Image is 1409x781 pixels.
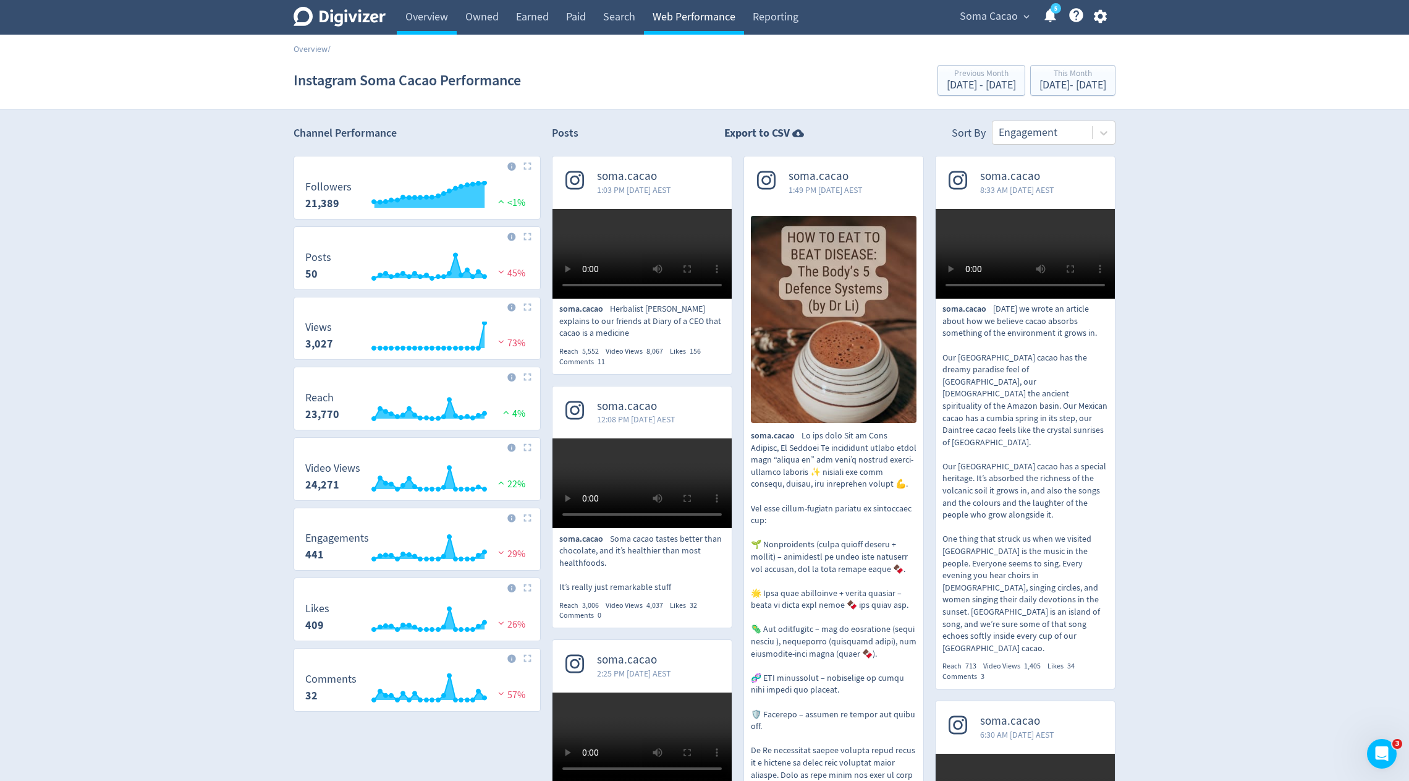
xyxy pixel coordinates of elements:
dt: Likes [305,602,329,616]
div: [DATE] - [DATE] [947,80,1016,91]
svg: Comments 32 [299,673,535,706]
span: 1,405 [1024,661,1041,671]
span: 3 [1392,739,1402,749]
dt: Reach [305,391,339,405]
span: 32 [690,600,697,610]
a: Overview [294,43,328,54]
span: 11 [598,357,605,367]
span: 5,552 [582,346,599,356]
dt: Views [305,320,333,335]
p: Soma cacao tastes better than chocolate, and it’s healthier than most healthfoods. It’s really ju... [559,533,725,594]
div: Comments [559,610,608,621]
img: Placeholder [523,584,531,592]
div: This Month [1039,69,1106,80]
strong: 50 [305,267,318,281]
h2: Channel Performance [294,126,541,141]
h2: Posts [552,126,578,145]
div: [DATE] - [DATE] [1039,80,1106,91]
button: This Month[DATE]- [DATE] [1030,65,1115,96]
span: 34 [1067,661,1075,671]
dt: Comments [305,672,357,686]
span: 4,037 [646,600,663,610]
span: soma.cacao [597,399,675,414]
div: Video Views [983,661,1047,672]
img: positive-performance.svg [500,408,512,417]
a: soma.cacao12:08 PM [DATE] AESTsoma.cacaoSoma cacao tastes better than chocolate, and it’s healthi... [552,386,732,621]
img: Placeholder [523,233,531,241]
dt: Followers [305,180,352,194]
a: 5 [1051,3,1061,14]
h1: Instagram Soma Cacao Performance [294,61,521,100]
img: Placeholder [523,162,531,170]
p: [DATE] we wrote an article about how we believe cacao absorbs something of the environment it gro... [942,303,1108,654]
div: Likes [670,346,708,357]
svg: Views 3,027 [299,322,535,354]
span: 29% [495,548,525,560]
span: 713 [965,661,976,671]
p: Herbalist [PERSON_NAME] explains to our friends at Diary of a CEO that cacao is a medicine [559,303,725,339]
span: 3 [981,672,984,681]
img: Placeholder [523,654,531,662]
img: negative-performance.svg [495,267,507,276]
img: negative-performance.svg [495,689,507,698]
svg: Engagements 441 [299,532,535,565]
a: soma.cacao8:33 AM [DATE] AESTsoma.cacao[DATE] we wrote an article about how we believe cacao abso... [936,156,1115,682]
img: In his book Eat to Beat Disease, Dr William Li recommends eating foods that “switch on” the body’... [751,216,916,423]
span: soma.cacao [942,303,993,315]
strong: 21,389 [305,196,339,211]
svg: Reach 23,770 [299,392,535,425]
span: 0 [598,610,601,620]
img: Placeholder [523,303,531,311]
div: Reach [559,600,606,611]
dt: Posts [305,250,331,265]
span: expand_more [1021,11,1032,22]
strong: Export to CSV [724,126,790,141]
span: 4% [500,408,525,420]
span: 1:49 PM [DATE] AEST [789,184,863,196]
img: positive-performance.svg [495,478,507,487]
span: 57% [495,689,525,701]
svg: Likes 409 [299,603,535,636]
span: soma.cacao [597,653,671,667]
strong: 24,271 [305,477,339,492]
img: negative-performance.svg [495,337,507,346]
strong: 3,027 [305,336,333,351]
span: Soma Cacao [960,7,1018,27]
span: 22% [495,478,525,490]
span: soma.cacao [789,169,863,184]
span: 73% [495,337,525,349]
dt: Engagements [305,531,369,545]
span: 26% [495,618,525,631]
img: Placeholder [523,514,531,522]
div: Previous Month [947,69,1016,80]
span: soma.cacao [559,533,610,545]
span: soma.cacao [597,169,671,184]
img: Placeholder [523,443,531,451]
button: Soma Cacao [955,7,1033,27]
span: soma.cacao [980,714,1054,728]
svg: Video Views 24,271 [299,463,535,495]
span: 8,067 [646,346,663,356]
dt: Video Views [305,461,360,476]
span: 45% [495,267,525,280]
span: 156 [690,346,701,356]
span: 8:33 AM [DATE] AEST [980,184,1054,196]
span: soma.cacao [751,430,802,442]
strong: 32 [305,688,318,703]
button: Previous Month[DATE] - [DATE] [937,65,1025,96]
span: <1% [495,197,525,209]
span: 1:03 PM [DATE] AEST [597,184,671,196]
span: / [328,43,331,54]
div: Reach [942,661,983,672]
strong: 409 [305,618,324,633]
text: 5 [1054,4,1057,13]
strong: 441 [305,547,324,562]
iframe: Intercom live chat [1367,739,1397,769]
div: Sort By [952,126,986,145]
img: positive-performance.svg [495,197,507,206]
a: soma.cacao1:03 PM [DATE] AESTsoma.cacaoHerbalist [PERSON_NAME] explains to our friends at Diary o... [552,156,732,367]
img: negative-performance.svg [495,618,507,628]
img: Placeholder [523,373,531,381]
div: Video Views [606,346,670,357]
span: 6:30 AM [DATE] AEST [980,728,1054,741]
